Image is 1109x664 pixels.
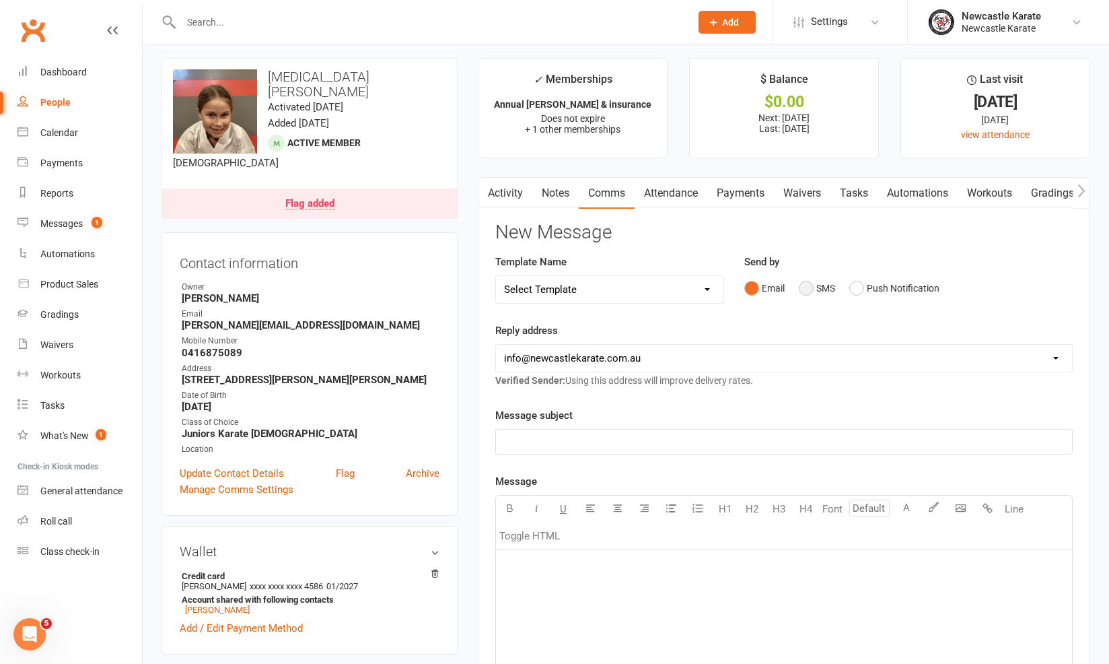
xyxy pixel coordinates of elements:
a: Roll call [17,506,142,537]
span: Does not expire [541,113,605,124]
div: Roll call [40,516,72,527]
strong: [PERSON_NAME][EMAIL_ADDRESS][DOMAIN_NAME] [182,319,439,331]
span: + 1 other memberships [525,124,620,135]
a: Reports [17,178,142,209]
button: H1 [711,496,738,523]
div: Payments [40,158,83,168]
strong: Verified Sender: [495,375,565,386]
button: Font [819,496,846,523]
strong: [STREET_ADDRESS][PERSON_NAME][PERSON_NAME] [182,374,439,386]
div: Flag added [285,199,334,209]
a: Archive [406,465,439,482]
button: H3 [765,496,792,523]
strong: Account shared with following contacts [182,595,433,605]
div: Newcastle Karate [962,10,1041,22]
div: People [40,97,71,108]
div: $0.00 [702,95,866,109]
div: Automations [40,248,95,259]
strong: [PERSON_NAME] [182,292,439,304]
div: Reports [40,188,73,199]
span: U [560,503,567,515]
span: 1 [92,217,102,228]
time: Activated [DATE] [268,101,343,113]
span: [DEMOGRAPHIC_DATA] [173,157,279,169]
a: Workouts [958,178,1022,209]
strong: Credit card [182,571,433,581]
p: Next: [DATE] Last: [DATE] [702,112,866,134]
h3: [MEDICAL_DATA][PERSON_NAME] [173,69,446,99]
button: Push Notification [849,275,939,301]
a: Messages 1 [17,209,142,239]
div: Location [182,443,439,456]
span: Active member [287,137,361,148]
input: Search... [177,13,681,32]
a: Tasks [830,178,878,209]
div: Last visit [967,71,1023,95]
div: Tasks [40,400,65,411]
div: Calendar [40,127,78,138]
a: Update Contact Details [180,465,284,482]
span: Using this address will improve delivery rates. [495,375,753,386]
img: image1756794984.png [173,69,257,154]
button: H4 [792,496,819,523]
div: Messages [40,218,83,229]
li: [PERSON_NAME] [180,569,439,617]
a: Product Sales [17,269,142,300]
div: Date of Birth [182,389,439,402]
div: General attendance [40,486,122,496]
div: $ Balance [760,71,808,95]
div: Gradings [40,309,79,320]
button: U [550,496,577,523]
span: xxxx xxxx xxxx 4586 [250,581,323,591]
a: What's New1 [17,421,142,451]
img: thumb_image1757378539.png [928,9,955,36]
span: Settings [811,7,848,37]
a: Waivers [774,178,830,209]
a: Calendar [17,118,142,148]
label: Message subject [495,407,573,424]
a: Waivers [17,330,142,360]
a: Manage Comms Settings [180,482,293,498]
div: Memberships [534,71,612,96]
button: SMS [799,275,835,301]
h3: Contact information [180,251,439,271]
div: Class check-in [40,546,100,557]
button: Toggle HTML [496,523,563,550]
i: ✓ [534,73,542,86]
div: Workouts [40,370,81,380]
label: Reply address [495,323,558,339]
time: Added [DATE] [268,117,329,129]
div: Product Sales [40,279,98,290]
a: Automations [17,239,142,269]
a: General attendance kiosk mode [17,476,142,506]
a: People [17,88,142,118]
a: Add / Edit Payment Method [180,620,303,636]
a: Flag [336,465,355,482]
span: 1 [96,429,106,440]
input: Default [849,500,890,517]
div: Email [182,308,439,321]
a: Activity [478,178,532,209]
label: Template Name [495,254,567,270]
h3: Wallet [180,544,439,559]
strong: Juniors Karate [DEMOGRAPHIC_DATA] [182,428,439,440]
span: 01/2027 [326,581,358,591]
button: Email [744,275,785,301]
label: Message [495,473,537,490]
button: Line [1001,496,1028,523]
iframe: Intercom live chat [13,618,46,651]
div: Waivers [40,339,73,350]
a: Payments [17,148,142,178]
div: Mobile Number [182,335,439,347]
button: Add [699,11,756,34]
button: H2 [738,496,765,523]
a: Gradings [17,300,142,330]
a: Dashboard [17,57,142,88]
a: Clubworx [16,13,50,47]
span: 5 [41,618,52,629]
div: Dashboard [40,67,87,77]
strong: Annual [PERSON_NAME] & insurance [494,99,651,110]
a: Class kiosk mode [17,537,142,567]
div: [DATE] [913,95,1077,109]
a: Automations [878,178,958,209]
